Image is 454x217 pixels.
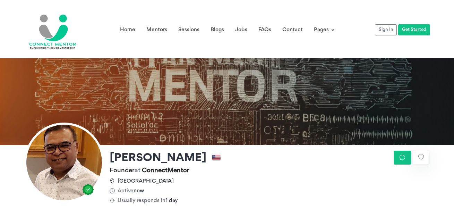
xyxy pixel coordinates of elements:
[110,177,291,185] p: [GEOGRAPHIC_DATA]
[375,24,397,36] a: Sign In
[110,197,291,205] p: Usually responds in
[398,24,430,36] a: Get Started
[110,166,291,176] p: Founder
[165,198,178,203] span: 1 day
[24,6,80,53] img: logo
[110,151,291,166] h2: [PERSON_NAME]
[308,24,340,35] a: Pages
[110,187,291,195] p: Active
[173,24,205,35] a: Sessions
[142,167,189,174] span: ConnectMentor
[205,24,230,35] a: Blogs
[230,24,253,35] a: Jobs
[212,155,221,160] img: us.png
[253,24,277,35] a: FAQs
[114,24,141,35] a: Home
[134,188,144,194] span: now
[81,183,95,197] img: approved.png
[277,24,308,35] a: Contact
[141,24,173,35] a: Mentors
[135,167,140,174] span: at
